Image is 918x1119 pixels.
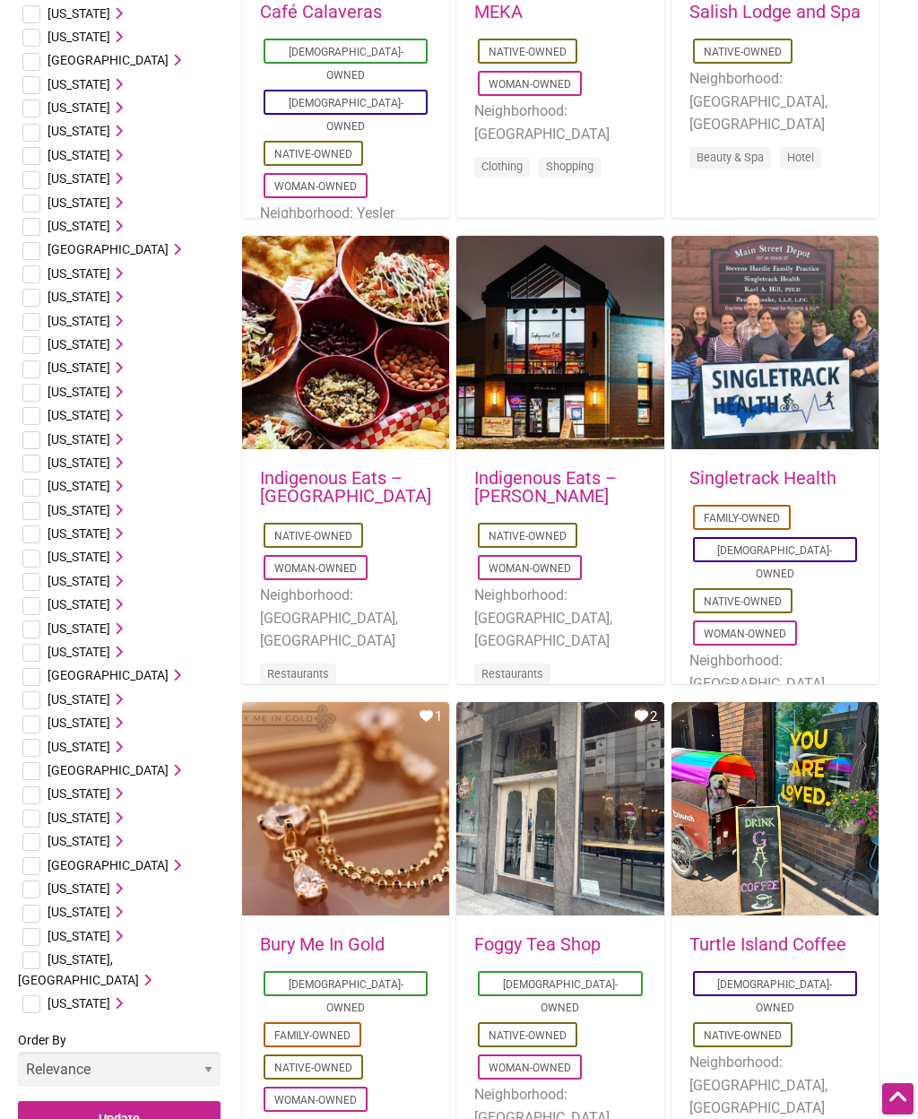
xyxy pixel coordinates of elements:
[48,337,110,351] span: [US_STATE]
[48,740,110,754] span: [US_STATE]
[474,100,645,145] li: Neighborhood: [GEOGRAPHIC_DATA]
[689,933,846,955] a: Turtle Island Coffee
[48,53,169,67] span: [GEOGRAPHIC_DATA]
[48,621,110,636] span: [US_STATE]
[18,952,139,986] span: [US_STATE], [GEOGRAPHIC_DATA]
[489,46,567,58] a: Native-Owned
[48,503,110,517] span: [US_STATE]
[48,100,110,115] span: [US_STATE]
[18,1029,221,1101] label: Order By
[48,811,110,825] span: [US_STATE]
[704,595,782,608] a: Native-Owned
[697,151,764,164] a: Beauty & Spa
[481,667,543,681] a: Restaurants
[48,881,110,896] span: [US_STATE]
[48,550,110,564] span: [US_STATE]
[546,160,593,173] a: Shopping
[260,202,431,247] li: Neighborhood: Yesler Terrace
[267,667,329,681] a: Restaurants
[48,30,110,44] span: [US_STATE]
[48,692,110,707] span: [US_STATE]
[48,834,110,848] span: [US_STATE]
[274,180,357,193] a: Woman-Owned
[474,1,523,22] a: MEKA
[882,1083,914,1115] div: Scroll Back to Top
[489,1029,567,1042] a: Native-Owned
[289,97,403,133] a: [DEMOGRAPHIC_DATA]-Owned
[48,597,110,612] span: [US_STATE]
[48,360,110,375] span: [US_STATE]
[48,858,169,872] span: [GEOGRAPHIC_DATA]
[689,649,861,718] li: Neighborhood: [GEOGRAPHIC_DATA], [GEOGRAPHIC_DATA]
[274,530,352,542] a: Native-Owned
[274,1062,352,1074] a: Native-Owned
[260,933,385,955] a: Bury Me In Gold
[48,645,110,659] span: [US_STATE]
[274,1094,357,1106] a: Woman-Owned
[289,978,403,1014] a: [DEMOGRAPHIC_DATA]-Owned
[48,266,110,281] span: [US_STATE]
[48,385,110,399] span: [US_STATE]
[48,929,110,943] span: [US_STATE]
[48,148,110,162] span: [US_STATE]
[704,1029,782,1042] a: Native-Owned
[689,467,836,489] a: Singletrack Health
[48,574,110,588] span: [US_STATE]
[48,195,110,210] span: [US_STATE]
[48,242,169,256] span: [GEOGRAPHIC_DATA]
[274,1029,351,1042] a: Family-Owned
[48,786,110,801] span: [US_STATE]
[48,314,110,328] span: [US_STATE]
[48,905,110,919] span: [US_STATE]
[48,124,110,138] span: [US_STATE]
[48,668,169,682] span: [GEOGRAPHIC_DATA]
[48,479,110,493] span: [US_STATE]
[260,1,382,22] a: Café Calaveras
[48,526,110,541] span: [US_STATE]
[717,978,832,1014] a: [DEMOGRAPHIC_DATA]-Owned
[787,151,814,164] a: Hotel
[489,1062,571,1074] a: Woman-Owned
[48,219,110,233] span: [US_STATE]
[48,6,110,21] span: [US_STATE]
[48,716,110,730] span: [US_STATE]
[274,148,352,160] a: Native-Owned
[481,160,523,173] a: Clothing
[489,78,571,91] a: Woman-Owned
[48,455,110,470] span: [US_STATE]
[48,432,110,447] span: [US_STATE]
[489,530,567,542] a: Native-Owned
[503,978,618,1014] a: [DEMOGRAPHIC_DATA]-Owned
[274,562,357,575] a: Woman-Owned
[48,408,110,422] span: [US_STATE]
[260,467,431,507] a: Indigenous Eats – [GEOGRAPHIC_DATA]
[489,562,571,575] a: Woman-Owned
[689,67,861,136] li: Neighborhood: [GEOGRAPHIC_DATA], [GEOGRAPHIC_DATA]
[704,46,782,58] a: Native-Owned
[474,584,645,653] li: Neighborhood: [GEOGRAPHIC_DATA], [GEOGRAPHIC_DATA]
[704,512,780,525] a: Family-Owned
[48,77,110,91] span: [US_STATE]
[474,933,601,955] a: Foggy Tea Shop
[48,996,110,1011] span: [US_STATE]
[18,1052,221,1087] select: Order By
[689,1,861,22] a: Salish Lodge and Spa
[48,763,169,777] span: [GEOGRAPHIC_DATA]
[717,544,832,580] a: [DEMOGRAPHIC_DATA]-Owned
[48,290,110,304] span: [US_STATE]
[289,46,403,82] a: [DEMOGRAPHIC_DATA]-Owned
[474,467,617,507] a: Indigenous Eats – [PERSON_NAME]
[48,171,110,186] span: [US_STATE]
[260,584,431,653] li: Neighborhood: [GEOGRAPHIC_DATA], [GEOGRAPHIC_DATA]
[704,628,786,640] a: Woman-Owned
